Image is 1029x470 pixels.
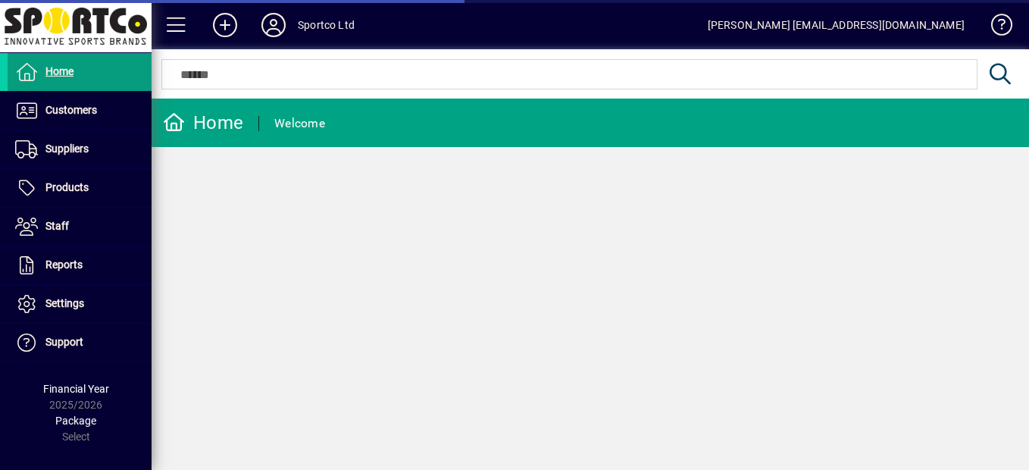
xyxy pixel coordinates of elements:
span: Suppliers [45,143,89,155]
span: Support [45,336,83,348]
span: Staff [45,220,69,232]
a: Reports [8,246,152,284]
div: Home [163,111,243,135]
a: Staff [8,208,152,246]
a: Knowledge Base [980,3,1010,52]
button: Profile [249,11,298,39]
a: Products [8,169,152,207]
span: Reports [45,258,83,271]
a: Support [8,324,152,362]
div: Welcome [274,111,325,136]
button: Add [201,11,249,39]
span: Customers [45,104,97,116]
span: Settings [45,297,84,309]
a: Customers [8,92,152,130]
a: Settings [8,285,152,323]
a: Suppliers [8,130,152,168]
span: Products [45,181,89,193]
span: Package [55,415,96,427]
span: Home [45,65,73,77]
span: Financial Year [43,383,109,395]
div: [PERSON_NAME] [EMAIL_ADDRESS][DOMAIN_NAME] [708,13,965,37]
div: Sportco Ltd [298,13,355,37]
